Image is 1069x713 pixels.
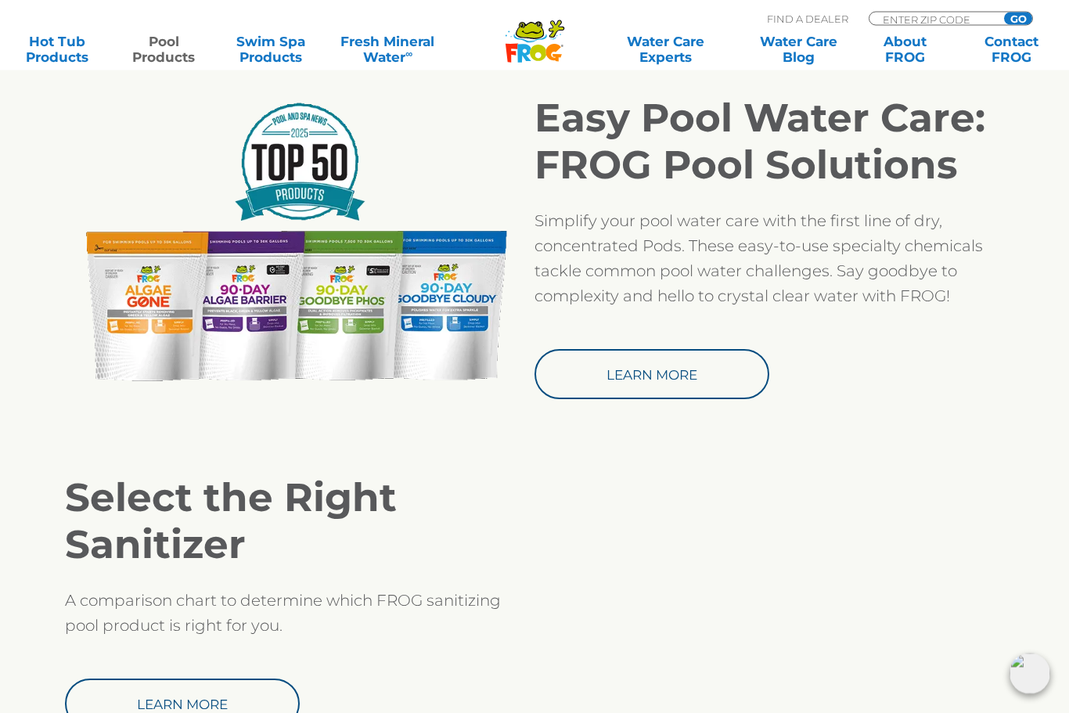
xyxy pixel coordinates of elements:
img: openIcon [1010,654,1050,694]
a: AboutFROG [864,34,947,65]
input: Zip Code Form [881,13,987,26]
p: Simplify your pool water care with the first line of dry, concentrated Pods. These easy-to-use sp... [534,209,1004,309]
input: GO [1004,13,1032,25]
a: Swim SpaProducts [229,34,312,65]
a: Water CareExperts [598,34,732,65]
a: Water CareBlog [757,34,840,65]
img: FROG_Pool-Solutions-Product-Line-Pod_PSN Award_LR [65,95,534,392]
h2: Select the Right Sanitizer [65,475,534,569]
sup: ∞ [405,48,412,59]
p: Find A Dealer [767,12,848,26]
h2: Easy Pool Water Care: FROG Pool Solutions [534,95,1004,189]
a: ContactFROG [970,34,1053,65]
a: Hot TubProducts [16,34,99,65]
a: Learn More [534,350,769,400]
p: A comparison chart to determine which FROG sanitizing pool product is right for you. [65,589,534,639]
a: PoolProducts [122,34,205,65]
a: Fresh MineralWater∞ [336,34,440,65]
